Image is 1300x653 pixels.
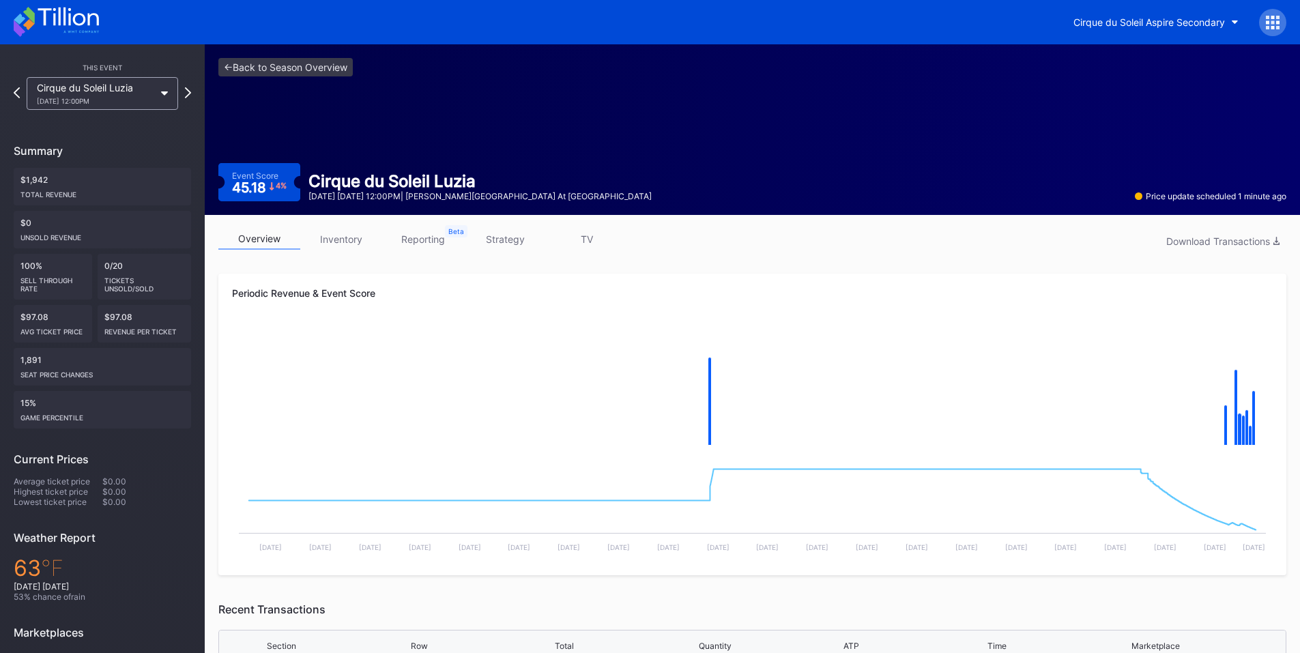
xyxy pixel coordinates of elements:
[14,144,191,158] div: Summary
[14,487,102,497] div: Highest ticket price
[14,305,92,343] div: $97.08
[756,543,779,551] text: [DATE]
[955,543,978,551] text: [DATE]
[14,63,191,72] div: This Event
[308,191,652,201] div: [DATE] [DATE] 12:00PM | [PERSON_NAME][GEOGRAPHIC_DATA] at [GEOGRAPHIC_DATA]
[259,543,282,551] text: [DATE]
[411,641,428,651] div: Row
[14,452,191,466] div: Current Prices
[14,497,102,507] div: Lowest ticket price
[14,626,191,639] div: Marketplaces
[37,82,154,105] div: Cirque du Soleil Luzia
[1131,641,1180,651] div: Marketplace
[102,497,191,507] div: $0.00
[20,185,184,199] div: Total Revenue
[657,543,680,551] text: [DATE]
[1104,543,1127,551] text: [DATE]
[218,603,1286,616] div: Recent Transactions
[232,459,1273,562] svg: Chart title
[382,229,464,250] a: reporting
[14,581,191,592] div: [DATE] [DATE]
[1063,10,1249,35] button: Cirque du Soleil Aspire Secondary
[41,555,63,581] span: ℉
[300,229,382,250] a: inventory
[1054,543,1077,551] text: [DATE]
[104,271,185,293] div: Tickets Unsold/Sold
[546,229,628,250] a: TV
[267,641,296,651] div: Section
[20,408,184,422] div: Game percentile
[232,287,1273,299] div: Periodic Revenue & Event Score
[20,322,85,336] div: Avg ticket price
[555,641,574,651] div: Total
[309,543,332,551] text: [DATE]
[558,543,580,551] text: [DATE]
[232,171,278,181] div: Event Score
[359,543,381,551] text: [DATE]
[20,365,184,379] div: seat price changes
[14,391,191,429] div: 15%
[1154,543,1176,551] text: [DATE]
[14,254,92,300] div: 100%
[218,58,353,76] a: <-Back to Season Overview
[276,182,287,190] div: 4 %
[1135,191,1286,201] div: Price update scheduled 1 minute ago
[843,641,859,651] div: ATP
[707,543,730,551] text: [DATE]
[806,543,828,551] text: [DATE]
[232,323,1273,459] svg: Chart title
[218,229,300,250] a: overview
[459,543,481,551] text: [DATE]
[102,487,191,497] div: $0.00
[232,181,287,194] div: 45.18
[1243,543,1265,551] text: [DATE]
[607,543,630,551] text: [DATE]
[98,254,192,300] div: 0/20
[14,476,102,487] div: Average ticket price
[14,531,191,545] div: Weather Report
[987,641,1007,651] div: Time
[699,641,732,651] div: Quantity
[1204,543,1226,551] text: [DATE]
[14,348,191,386] div: 1,891
[102,476,191,487] div: $0.00
[14,592,191,602] div: 53 % chance of rain
[104,322,185,336] div: Revenue per ticket
[14,168,191,205] div: $1,942
[508,543,530,551] text: [DATE]
[1073,16,1225,28] div: Cirque du Soleil Aspire Secondary
[1159,232,1286,250] button: Download Transactions
[14,211,191,248] div: $0
[1166,235,1280,247] div: Download Transactions
[14,555,191,581] div: 63
[464,229,546,250] a: strategy
[20,271,85,293] div: Sell Through Rate
[308,171,652,191] div: Cirque du Soleil Luzia
[906,543,928,551] text: [DATE]
[20,228,184,242] div: Unsold Revenue
[98,305,192,343] div: $97.08
[409,543,431,551] text: [DATE]
[1005,543,1028,551] text: [DATE]
[37,97,154,105] div: [DATE] 12:00PM
[856,543,878,551] text: [DATE]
